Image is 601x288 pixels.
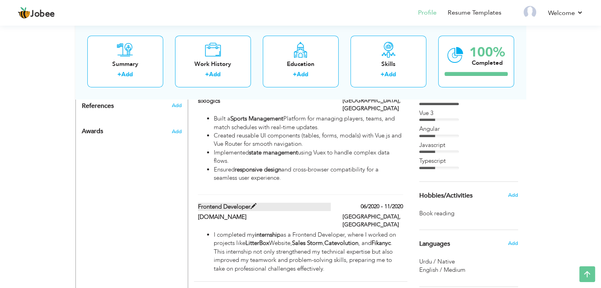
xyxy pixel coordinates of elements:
[198,213,331,221] label: [DOMAIN_NAME]
[469,46,505,59] div: 100%
[448,8,501,17] a: Resume Templates
[205,71,209,79] label: +
[419,192,473,200] span: Hobbies/Activities
[209,71,220,79] a: Add
[214,132,403,149] li: Created reusable UI components (tables, forms, modals) with Vue.js and Vue Router for smooth navi...
[18,7,55,19] a: Jobee
[230,115,283,122] strong: Sports Management
[419,109,518,117] div: Vue 3
[292,239,323,247] strong: Sales Storm
[508,192,518,199] span: Add
[418,8,437,17] a: Profile
[30,10,55,19] span: Jobee
[381,71,384,79] label: +
[76,120,188,139] div: Add the awards you’ve earned.
[117,71,121,79] label: +
[371,239,391,247] strong: Fikanyc
[469,59,505,67] div: Completed
[508,240,518,247] span: Add
[171,128,181,135] span: Add
[419,157,518,165] div: Typescript
[214,149,403,166] li: Implemented using Vuex to handle complex data flows.
[18,7,30,19] img: jobee.io
[413,182,524,209] div: Share some of your professional and personal interests.
[384,71,396,79] a: Add
[419,141,518,149] div: Javascript
[524,6,536,19] img: Profile Img
[82,128,103,135] span: Awards
[214,166,403,183] li: Ensured and cross-browser compatibility for a seamless user experience.
[235,166,281,173] strong: responsive design
[419,230,518,274] div: Show your familiar languages.
[419,266,465,274] span: English / Medium
[249,149,298,156] strong: state management
[324,239,358,247] strong: Catevolution
[548,8,583,18] a: Welcome
[419,209,456,218] span: Book reading
[171,102,181,109] span: Add
[121,71,133,79] a: Add
[293,71,297,79] label: +
[419,125,518,133] div: Angular
[343,213,403,229] label: [GEOGRAPHIC_DATA], [GEOGRAPHIC_DATA]
[76,102,188,114] div: Add the reference.
[214,115,403,132] li: Built a Platform for managing players, teams, and match schedules with real-time updates.
[181,60,245,68] div: Work History
[361,203,403,211] label: 06/2020 - 11/2020
[214,231,403,273] li: I completed my as a Frontend Developer, where I worked on projects like Website, , , and . This i...
[269,60,332,68] div: Education
[94,60,157,68] div: Summary
[198,203,331,211] label: Frontend Developer
[357,60,420,68] div: Skills
[245,239,269,247] strong: LitterBox
[82,103,114,110] span: References
[297,71,308,79] a: Add
[343,97,403,113] label: [GEOGRAPHIC_DATA], [GEOGRAPHIC_DATA]
[419,241,450,248] span: Languages
[419,258,455,265] span: Urdu / Native
[198,97,331,105] label: sixlogics
[255,231,281,239] strong: internship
